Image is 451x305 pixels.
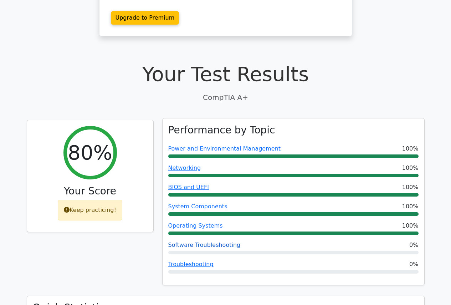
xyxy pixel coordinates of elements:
[409,241,418,249] span: 0%
[168,184,209,190] a: BIOS and UEFI
[168,203,227,210] a: System Components
[402,164,419,172] span: 100%
[402,183,419,192] span: 100%
[168,124,275,136] h3: Performance by Topic
[168,164,201,171] a: Networking
[402,144,419,153] span: 100%
[168,145,281,152] a: Power and Environmental Management
[168,222,223,229] a: Operating Systems
[27,92,425,103] p: CompTIA A+
[402,202,419,211] span: 100%
[168,261,214,268] a: Troubleshooting
[27,62,425,86] h1: Your Test Results
[168,242,241,248] a: Software Troubleshooting
[409,260,418,269] span: 0%
[58,200,122,220] div: Keep practicing!
[33,185,148,197] h3: Your Score
[68,141,112,164] h2: 80%
[111,11,179,25] a: Upgrade to Premium
[402,222,419,230] span: 100%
